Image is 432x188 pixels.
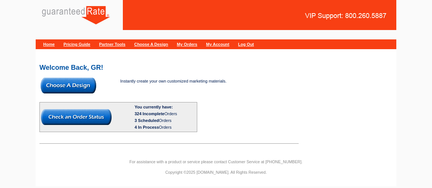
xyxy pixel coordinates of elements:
h2: Welcome Back, GR! [39,64,393,71]
span: 4 In Process [134,125,159,129]
a: Choose A Design [134,42,168,47]
a: Home [43,42,55,47]
p: Copyright ©2025 [DOMAIN_NAME]. All Rights Reserved. [36,169,396,176]
div: Orders Orders Orders [134,110,196,131]
span: 324 Incomplete [134,111,164,116]
b: You currently have: [134,105,173,109]
a: My Account [206,42,230,47]
img: button-check-order-status.gif [41,109,112,125]
a: Log Out [238,42,254,47]
p: For assistance with a product or service please contact Customer Service at [PHONE_NUMBER]. [36,158,396,165]
span: 3 Scheduled [134,118,159,123]
img: button-choose-design.gif [41,78,96,93]
a: My Orders [177,42,197,47]
a: Pricing Guide [63,42,91,47]
a: Partner Tools [99,42,125,47]
span: Instantly create your own customized marketing materials. [120,79,227,83]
